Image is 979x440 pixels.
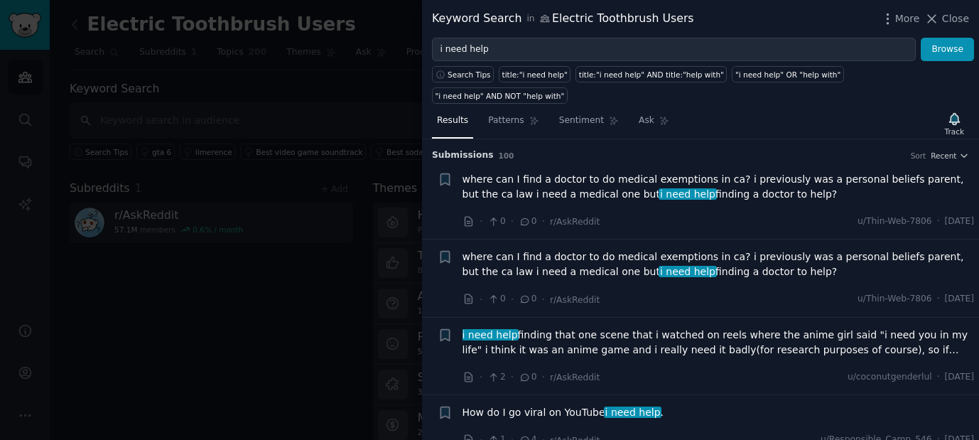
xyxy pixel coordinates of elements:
button: Track [940,109,969,139]
span: · [937,371,940,384]
a: i need helpfinding that one scene that i watched on reels where the anime girl said "i need you i... [463,328,975,358]
span: · [542,370,545,385]
a: Results [432,109,473,139]
span: i need help [461,329,519,340]
span: i need help [604,407,662,418]
a: title:"i need help" AND title:"help with" [575,66,727,82]
span: · [480,214,482,229]
div: "i need help" OR "help with" [735,70,840,80]
a: Patterns [483,109,543,139]
a: "i need help" AND NOT "help with" [432,87,568,104]
span: · [511,214,514,229]
a: where can I find a doctor to do medical exemptions in ca? i previously was a personal beliefs par... [463,172,975,202]
span: Patterns [488,114,524,127]
div: Track [945,127,964,136]
span: · [937,293,940,306]
span: [DATE] [945,293,974,306]
span: [DATE] [945,215,974,228]
span: i need help [659,266,717,277]
button: Browse [921,38,974,62]
div: Keyword Search Electric Toothbrush Users [432,10,694,28]
button: Recent [931,151,969,161]
span: 100 [499,151,514,160]
span: · [511,370,514,385]
span: · [937,215,940,228]
input: Try a keyword related to your business [432,38,916,62]
span: Results [437,114,468,127]
span: 0 [487,215,505,228]
span: · [480,292,482,307]
span: 0 [519,215,536,228]
span: u/Thin-Web-7806 [858,215,932,228]
span: Search Tips [448,70,491,80]
span: u/coconutgenderlul [848,371,932,384]
a: How do I go viral on YouTubei need help. [463,405,664,420]
div: title:"i need help" AND title:"help with" [579,70,724,80]
span: Sentiment [559,114,604,127]
span: 0 [487,293,505,306]
span: Ask [639,114,654,127]
span: r/AskReddit [550,217,600,227]
span: · [542,214,545,229]
span: Close [942,11,969,26]
span: Recent [931,151,956,161]
span: in [526,13,534,26]
span: i need help [659,188,717,200]
button: Close [924,11,969,26]
span: r/AskReddit [550,372,600,382]
span: u/Thin-Web-7806 [858,293,932,306]
div: "i need help" AND NOT "help with" [436,91,565,101]
a: title:"i need help" [499,66,570,82]
a: "i need help" OR "help with" [732,66,843,82]
a: Sentiment [554,109,624,139]
button: Search Tips [432,66,494,82]
a: where can I find a doctor to do medical exemptions in ca? i previously was a personal beliefs par... [463,249,975,279]
span: [DATE] [945,371,974,384]
span: 0 [519,293,536,306]
span: 2 [487,371,505,384]
span: r/AskReddit [550,295,600,305]
span: Submission s [432,149,494,162]
span: · [542,292,545,307]
div: title:"i need help" [502,70,568,80]
span: 0 [519,371,536,384]
span: · [480,370,482,385]
span: How do I go viral on YouTube . [463,405,664,420]
button: More [880,11,920,26]
span: finding that one scene that i watched on reels where the anime girl said "i need you in my life" ... [463,328,975,358]
span: More [895,11,920,26]
span: · [511,292,514,307]
div: Sort [911,151,926,161]
a: Ask [634,109,674,139]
